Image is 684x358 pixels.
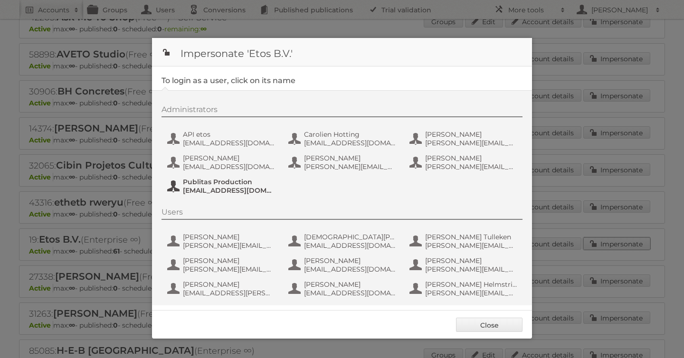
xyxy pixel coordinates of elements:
[166,279,278,298] button: [PERSON_NAME] [EMAIL_ADDRESS][PERSON_NAME][DOMAIN_NAME]
[183,130,275,139] span: API etos
[161,76,295,85] legend: To login as a user, click on its name
[425,289,517,297] span: [PERSON_NAME][EMAIL_ADDRESS][DOMAIN_NAME]
[183,186,275,195] span: [EMAIL_ADDRESS][DOMAIN_NAME]
[425,154,517,162] span: [PERSON_NAME]
[304,130,396,139] span: Carolien Hotting
[425,280,517,289] span: [PERSON_NAME] Helmstrijd
[183,233,275,241] span: [PERSON_NAME]
[183,154,275,162] span: [PERSON_NAME]
[287,129,399,148] button: Carolien Hotting [EMAIL_ADDRESS][DOMAIN_NAME]
[408,153,520,172] button: [PERSON_NAME] [PERSON_NAME][EMAIL_ADDRESS][PERSON_NAME][DOMAIN_NAME]
[425,162,517,171] span: [PERSON_NAME][EMAIL_ADDRESS][PERSON_NAME][DOMAIN_NAME]
[408,129,520,148] button: [PERSON_NAME] [PERSON_NAME][EMAIL_ADDRESS][PERSON_NAME][PERSON_NAME][DOMAIN_NAME]
[408,232,520,251] button: [PERSON_NAME] Tulleken [PERSON_NAME][EMAIL_ADDRESS][PERSON_NAME][DOMAIN_NAME]
[166,153,278,172] button: [PERSON_NAME] [EMAIL_ADDRESS][DOMAIN_NAME]
[304,162,396,171] span: [PERSON_NAME][EMAIL_ADDRESS][PERSON_NAME][DOMAIN_NAME]
[408,255,520,274] button: [PERSON_NAME] [PERSON_NAME][EMAIL_ADDRESS][DOMAIN_NAME]
[287,153,399,172] button: [PERSON_NAME] [PERSON_NAME][EMAIL_ADDRESS][PERSON_NAME][DOMAIN_NAME]
[304,139,396,147] span: [EMAIL_ADDRESS][DOMAIN_NAME]
[161,207,522,220] div: Users
[304,256,396,265] span: [PERSON_NAME]
[425,130,517,139] span: [PERSON_NAME]
[456,318,522,332] a: Close
[183,241,275,250] span: [PERSON_NAME][EMAIL_ADDRESS][PERSON_NAME][DOMAIN_NAME]
[166,232,278,251] button: [PERSON_NAME] [PERSON_NAME][EMAIL_ADDRESS][PERSON_NAME][DOMAIN_NAME]
[408,279,520,298] button: [PERSON_NAME] Helmstrijd [PERSON_NAME][EMAIL_ADDRESS][DOMAIN_NAME]
[183,265,275,273] span: [PERSON_NAME][EMAIL_ADDRESS][DOMAIN_NAME]
[287,255,399,274] button: [PERSON_NAME] [EMAIL_ADDRESS][DOMAIN_NAME]
[183,256,275,265] span: [PERSON_NAME]
[304,154,396,162] span: [PERSON_NAME]
[183,178,275,186] span: Publitas Production
[304,289,396,297] span: [EMAIL_ADDRESS][DOMAIN_NAME]
[152,38,532,66] h1: Impersonate 'Etos B.V.'
[161,105,522,117] div: Administrators
[166,177,278,196] button: Publitas Production [EMAIL_ADDRESS][DOMAIN_NAME]
[166,255,278,274] button: [PERSON_NAME] [PERSON_NAME][EMAIL_ADDRESS][DOMAIN_NAME]
[425,265,517,273] span: [PERSON_NAME][EMAIL_ADDRESS][DOMAIN_NAME]
[425,233,517,241] span: [PERSON_NAME] Tulleken
[183,280,275,289] span: [PERSON_NAME]
[304,233,396,241] span: [DEMOGRAPHIC_DATA][PERSON_NAME]
[425,139,517,147] span: [PERSON_NAME][EMAIL_ADDRESS][PERSON_NAME][PERSON_NAME][DOMAIN_NAME]
[304,241,396,250] span: [EMAIL_ADDRESS][DOMAIN_NAME]
[183,162,275,171] span: [EMAIL_ADDRESS][DOMAIN_NAME]
[425,256,517,265] span: [PERSON_NAME]
[304,280,396,289] span: [PERSON_NAME]
[183,289,275,297] span: [EMAIL_ADDRESS][PERSON_NAME][DOMAIN_NAME]
[287,279,399,298] button: [PERSON_NAME] [EMAIL_ADDRESS][DOMAIN_NAME]
[425,241,517,250] span: [PERSON_NAME][EMAIL_ADDRESS][PERSON_NAME][DOMAIN_NAME]
[304,265,396,273] span: [EMAIL_ADDRESS][DOMAIN_NAME]
[166,129,278,148] button: API etos [EMAIL_ADDRESS][DOMAIN_NAME]
[183,139,275,147] span: [EMAIL_ADDRESS][DOMAIN_NAME]
[287,232,399,251] button: [DEMOGRAPHIC_DATA][PERSON_NAME] [EMAIL_ADDRESS][DOMAIN_NAME]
